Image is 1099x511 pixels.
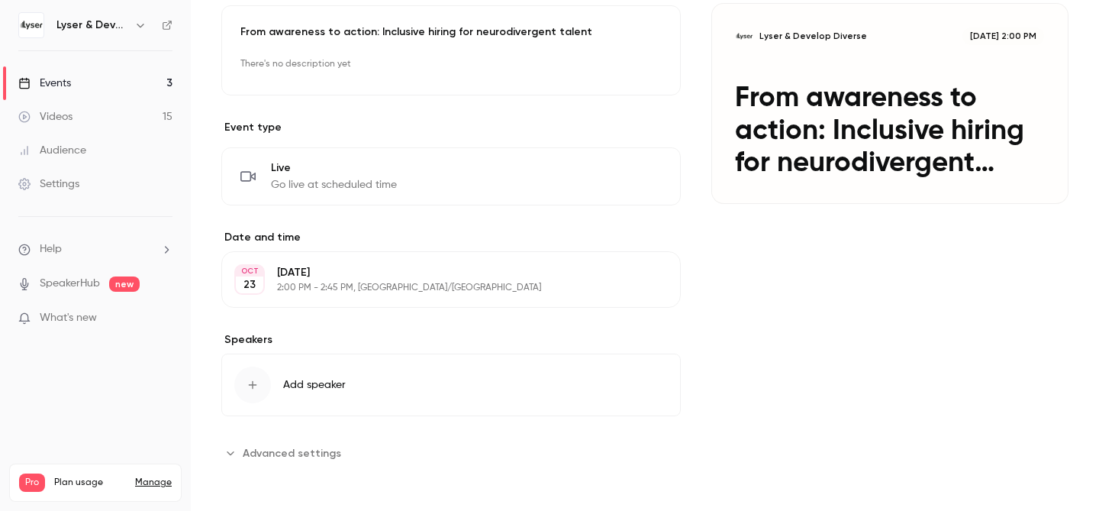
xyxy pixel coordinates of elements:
div: Audience [18,143,86,158]
label: Speakers [221,332,681,348]
span: Help [40,241,62,257]
a: Manage [135,477,172,489]
span: Plan usage [54,477,126,489]
span: Live [271,160,397,176]
p: 23 [243,277,256,293]
iframe: Noticeable Trigger [154,312,172,325]
span: Go live at scheduled time [271,177,397,192]
span: Pro [19,474,45,492]
button: Advanced settings [221,441,350,465]
section: Advanced settings [221,441,681,465]
p: Event type [221,120,681,135]
button: Add speaker [221,354,681,416]
img: Lyser & Develop Diverse [19,13,44,37]
span: Add speaker [283,377,346,393]
p: [DATE] [277,265,600,280]
div: Settings [18,176,79,192]
span: new [109,277,140,292]
span: What's new [40,310,97,326]
label: Date and time [221,230,681,245]
a: SpeakerHub [40,276,100,292]
div: Events [18,76,71,91]
li: help-dropdown-opener [18,241,172,257]
p: From awareness to action: Inclusive hiring for neurodivergent talent [240,24,662,40]
span: Advanced settings [243,445,341,461]
h6: Lyser & Develop Diverse [56,18,128,33]
p: There's no description yet [240,52,662,76]
div: OCT [236,266,263,277]
p: 2:00 PM - 2:45 PM, [GEOGRAPHIC_DATA]/[GEOGRAPHIC_DATA] [277,282,600,294]
div: Videos [18,109,73,125]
